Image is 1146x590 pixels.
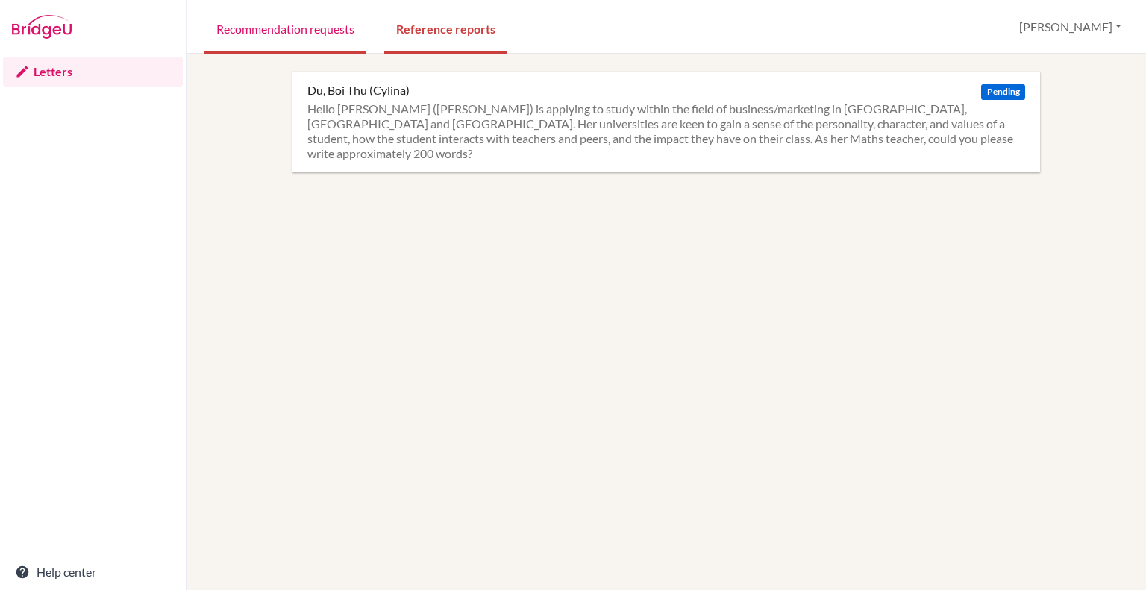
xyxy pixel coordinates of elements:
[3,557,183,587] a: Help center
[307,83,410,98] div: Du, Boi Thu (Cylina)
[1012,13,1128,41] button: [PERSON_NAME]
[384,2,507,54] a: Reference reports
[981,84,1024,100] span: Pending
[307,72,1040,172] a: Du, Boi Thu (Cylina) Pending Hello [PERSON_NAME] ([PERSON_NAME]) is applying to study within the ...
[307,101,1025,161] div: Hello [PERSON_NAME] ([PERSON_NAME]) is applying to study within the field of business/marketing i...
[3,57,183,87] a: Letters
[12,15,72,39] img: Bridge-U
[204,2,366,54] a: Recommendation requests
